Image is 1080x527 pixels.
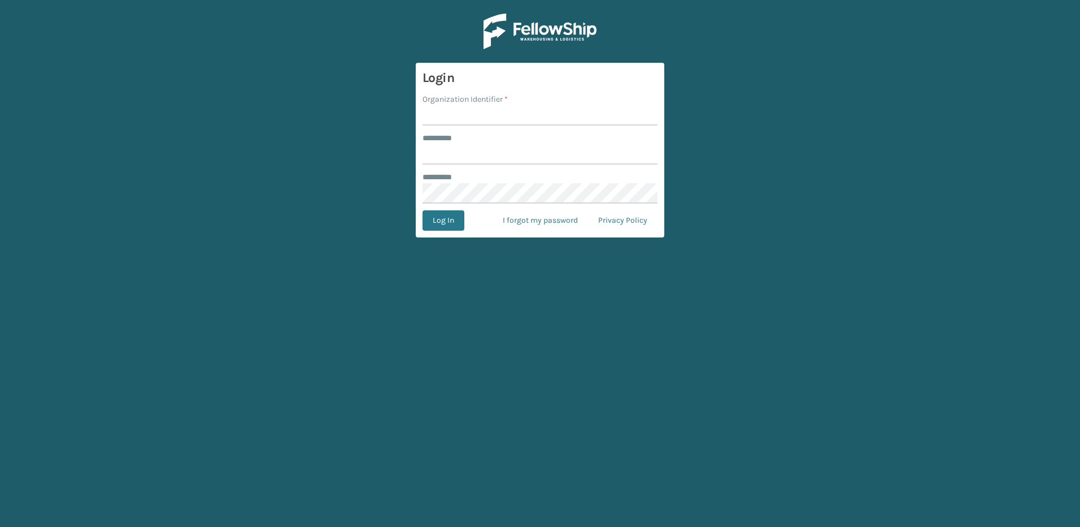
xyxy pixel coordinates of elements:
[423,70,657,87] h3: Login
[423,93,508,105] label: Organization Identifier
[423,210,464,231] button: Log In
[484,14,596,49] img: Logo
[588,210,657,231] a: Privacy Policy
[493,210,588,231] a: I forgot my password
